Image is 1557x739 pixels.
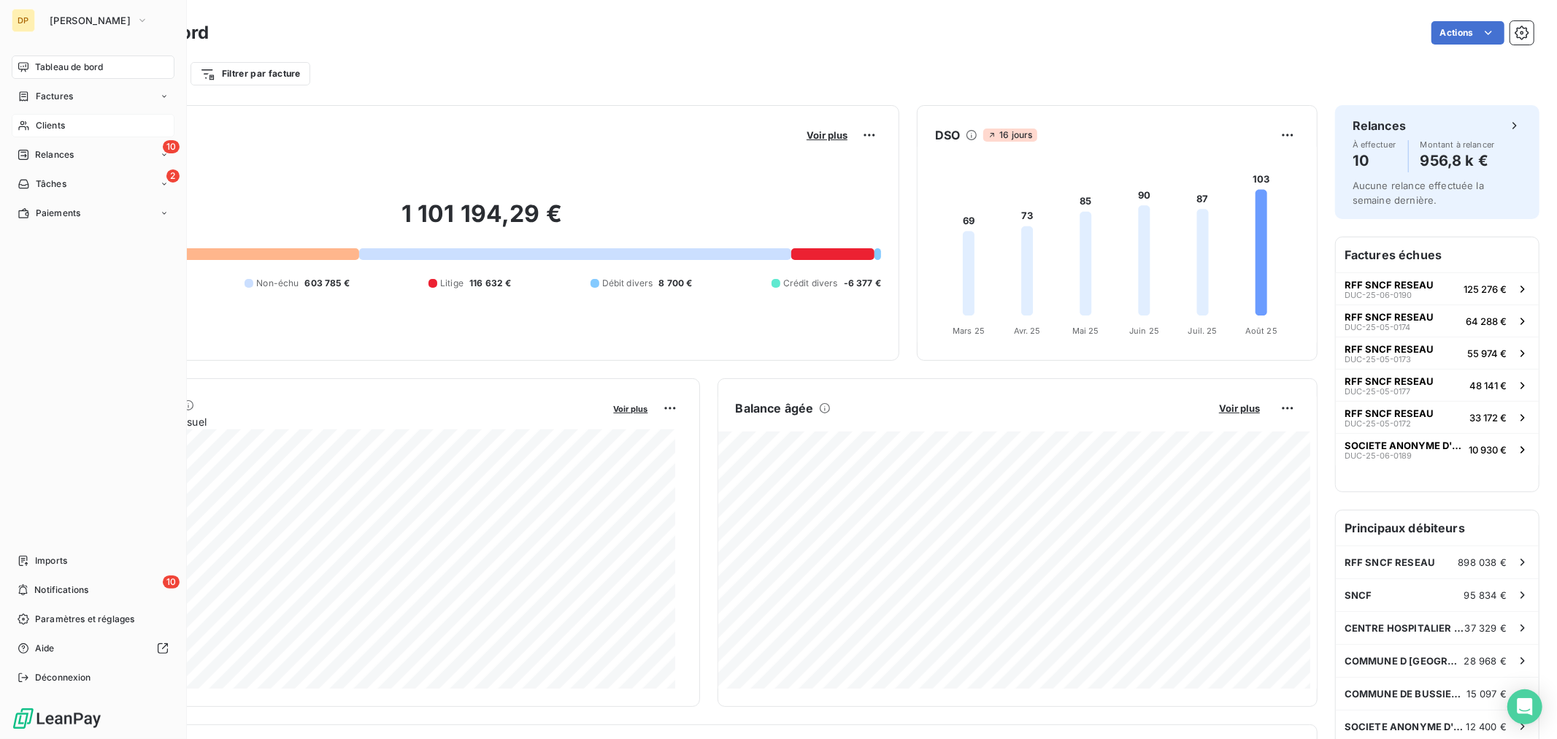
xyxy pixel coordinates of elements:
span: 2 [166,169,180,183]
tspan: Juil. 25 [1188,326,1218,336]
span: Paiements [36,207,80,220]
span: Tableau de bord [35,61,103,74]
button: RFF SNCF RESEAUDUC-25-05-017748 141 € [1336,369,1539,401]
span: RFF SNCF RESEAU [1345,407,1434,419]
span: DUC-25-06-0189 [1345,451,1412,460]
span: RFF SNCF RESEAU [1345,279,1434,291]
span: Voir plus [1219,402,1260,414]
span: RFF SNCF RESEAU [1345,311,1434,323]
h2: 1 101 194,29 € [82,199,881,243]
span: CENTRE HOSPITALIER DE [GEOGRAPHIC_DATA] [1345,622,1465,634]
span: Voir plus [807,129,847,141]
a: Paiements [12,202,174,225]
span: À effectuer [1353,140,1396,149]
a: Paramètres et réglages [12,608,174,631]
button: Voir plus [1215,402,1264,415]
span: Aucune relance effectuée la semaine dernière. [1353,180,1484,206]
tspan: Mars 25 [953,326,985,336]
span: Montant à relancer [1420,140,1495,149]
tspan: Mai 25 [1072,326,1099,336]
button: RFF SNCF RESEAUDUC-25-05-017233 172 € [1336,401,1539,433]
h6: Balance âgée [736,399,814,417]
span: 10 [163,575,180,589]
span: 64 288 € [1466,315,1507,327]
div: DP [12,9,35,32]
tspan: Juin 25 [1129,326,1159,336]
h6: Factures échues [1336,237,1539,272]
a: Clients [12,114,174,137]
span: Paramètres et réglages [35,613,134,626]
span: -6 377 € [844,277,881,290]
span: 55 974 € [1467,348,1507,359]
span: 898 038 € [1458,556,1507,568]
span: 125 276 € [1464,283,1507,295]
span: Tâches [36,177,66,191]
span: 33 172 € [1469,412,1507,424]
span: Notifications [34,583,88,597]
span: DUC-25-05-0174 [1345,323,1410,332]
button: Voir plus [610,402,653,415]
span: 116 632 € [469,277,511,290]
span: DUC-25-05-0177 [1345,387,1410,396]
span: 95 834 € [1464,589,1507,601]
span: 15 097 € [1467,688,1507,700]
span: Clients [36,119,65,132]
span: SOCIETE ANONYME D'HABITATIONS A LOY [1345,440,1463,451]
a: Aide [12,637,174,660]
span: 603 785 € [304,277,349,290]
a: Imports [12,549,174,573]
span: Factures [36,90,73,103]
span: DUC-25-05-0172 [1345,419,1411,428]
h4: 10 [1353,149,1396,172]
span: 28 968 € [1464,655,1507,667]
button: RFF SNCF RESEAUDUC-25-05-017464 288 € [1336,305,1539,337]
a: 2Tâches [12,172,174,196]
span: Non-échu [256,277,299,290]
span: 10 [163,140,180,153]
span: Imports [35,554,67,567]
a: 10Relances [12,143,174,166]
span: SNCF [1345,589,1372,601]
button: SOCIETE ANONYME D'HABITATIONS A LOYDUC-25-06-018910 930 € [1336,433,1539,465]
span: Voir plus [614,404,648,414]
button: Filtrer par facture [191,62,310,85]
button: RFF SNCF RESEAUDUC-25-06-0190125 276 € [1336,272,1539,305]
span: Crédit divers [783,277,838,290]
span: COMMUNE DE BUSSIERE GALANT [1345,688,1467,700]
span: Déconnexion [35,671,91,684]
div: Open Intercom Messenger [1507,689,1542,724]
button: Actions [1431,21,1504,45]
span: [PERSON_NAME] [50,15,131,26]
span: Chiffre d'affaires mensuel [82,414,604,429]
tspan: Avr. 25 [1014,326,1041,336]
h6: Relances [1353,117,1406,134]
span: SOCIETE ANONYME D'HABITATIONS A LOY [1345,721,1466,732]
tspan: Août 25 [1245,326,1277,336]
span: 37 329 € [1465,622,1507,634]
span: Aide [35,642,55,655]
span: Litige [440,277,464,290]
h6: DSO [935,126,960,144]
img: Logo LeanPay [12,707,102,730]
span: Débit divers [602,277,653,290]
span: DUC-25-05-0173 [1345,355,1411,364]
span: RFF SNCF RESEAU [1345,556,1435,568]
h6: Principaux débiteurs [1336,510,1539,545]
span: RFF SNCF RESEAU [1345,375,1434,387]
span: 16 jours [983,129,1037,142]
span: 10 930 € [1469,444,1507,456]
span: Relances [35,148,74,161]
a: Factures [12,85,174,108]
span: 12 400 € [1466,721,1507,732]
h4: 956,8 k € [1420,149,1495,172]
a: Tableau de bord [12,55,174,79]
span: 48 141 € [1469,380,1507,391]
span: 8 700 € [658,277,692,290]
span: COMMUNE D [GEOGRAPHIC_DATA] EN PERIGORD [1345,655,1464,667]
span: RFF SNCF RESEAU [1345,343,1434,355]
button: RFF SNCF RESEAUDUC-25-05-017355 974 € [1336,337,1539,369]
span: DUC-25-06-0190 [1345,291,1412,299]
button: Voir plus [802,129,852,142]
